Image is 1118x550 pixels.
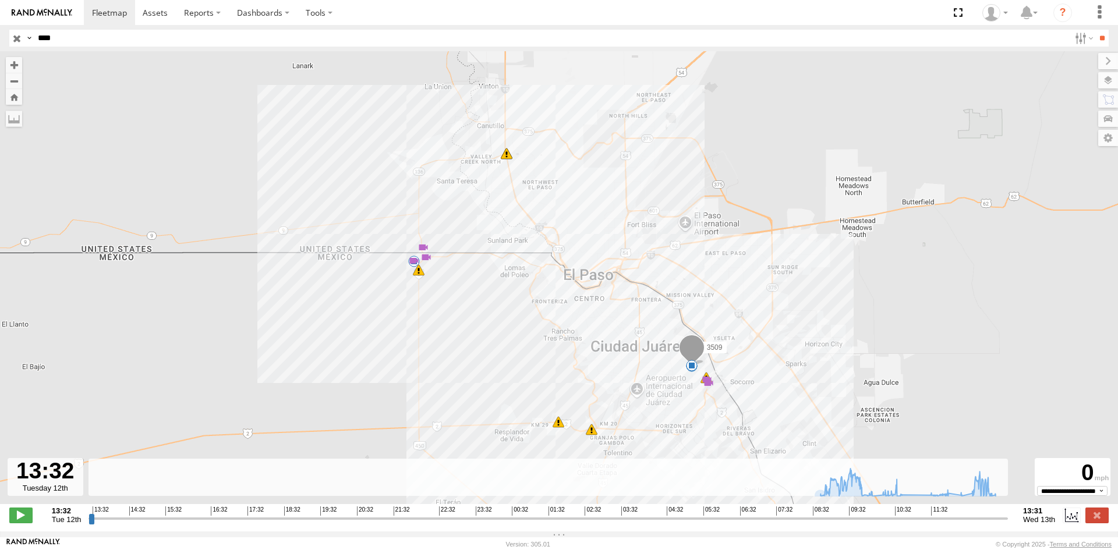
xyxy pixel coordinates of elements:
[413,264,424,276] div: 10
[1085,508,1109,523] label: Close
[1023,515,1055,524] span: Wed 13th Aug 2025
[1070,30,1095,47] label: Search Filter Options
[585,506,601,516] span: 02:32
[476,506,492,516] span: 23:32
[6,73,22,89] button: Zoom out
[703,506,720,516] span: 05:32
[1053,3,1072,22] i: ?
[700,372,712,384] div: 5
[895,506,911,516] span: 10:32
[6,111,22,127] label: Measure
[996,541,1112,548] div: © Copyright 2025 -
[1023,506,1055,515] strong: 13:31
[394,506,410,516] span: 21:32
[24,30,34,47] label: Search Query
[707,343,723,351] span: 3509
[12,9,72,17] img: rand-logo.svg
[9,508,33,523] label: Play/Stop
[978,4,1012,22] div: DAVID ARRIETA
[1036,460,1109,486] div: 0
[93,506,109,516] span: 13:32
[813,506,829,516] span: 08:32
[6,89,22,105] button: Zoom Home
[931,506,947,516] span: 11:32
[247,506,264,516] span: 17:32
[506,541,550,548] div: Version: 305.01
[6,57,22,73] button: Zoom in
[849,506,865,516] span: 09:32
[284,506,300,516] span: 18:32
[549,506,565,516] span: 01:32
[211,506,227,516] span: 16:32
[667,506,683,516] span: 04:32
[320,506,337,516] span: 19:32
[740,506,756,516] span: 06:32
[512,506,528,516] span: 00:32
[1098,130,1118,146] label: Map Settings
[408,256,420,267] div: 6
[6,538,60,550] a: Visit our Website
[1050,541,1112,548] a: Terms and Conditions
[357,506,373,516] span: 20:32
[621,506,638,516] span: 03:32
[129,506,146,516] span: 14:32
[776,506,792,516] span: 07:32
[439,506,455,516] span: 22:32
[52,506,82,515] strong: 13:32
[165,506,182,516] span: 15:32
[52,515,82,524] span: Tue 12th Aug 2025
